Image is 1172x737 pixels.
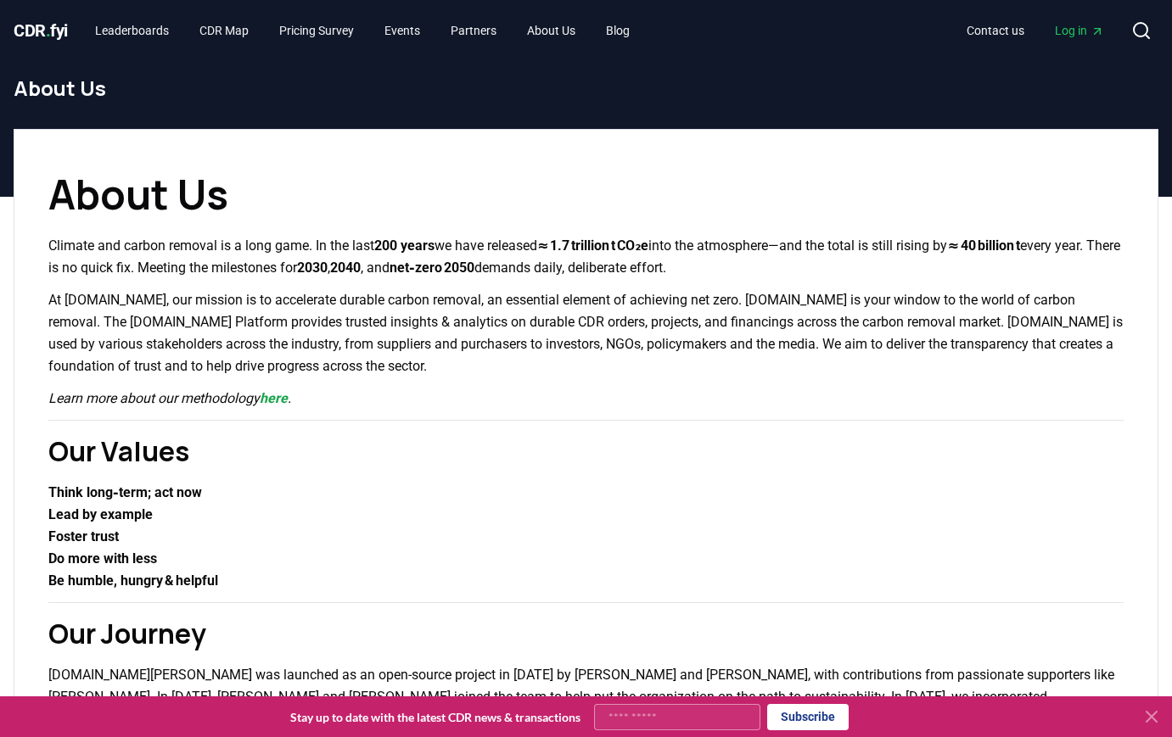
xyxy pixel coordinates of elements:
[1041,15,1118,46] a: Log in
[48,613,1124,654] h2: Our Journey
[48,235,1124,279] p: Climate and carbon removal is a long game. In the last we have released into the atmosphere—and t...
[266,15,367,46] a: Pricing Survey
[513,15,589,46] a: About Us
[81,15,182,46] a: Leaderboards
[186,15,262,46] a: CDR Map
[48,506,153,522] strong: Lead by example
[14,19,68,42] a: CDR.fyi
[330,260,361,276] strong: 2040
[46,20,51,41] span: .
[437,15,510,46] a: Partners
[48,431,1124,472] h2: Our Values
[592,15,643,46] a: Blog
[297,260,328,276] strong: 2030
[48,164,1124,225] h1: About Us
[48,550,157,567] strong: Do more with less
[953,15,1118,46] nav: Main
[390,260,474,276] strong: net‑zero 2050
[81,15,643,46] nav: Main
[14,20,68,41] span: CDR fyi
[260,390,288,406] a: here
[953,15,1038,46] a: Contact us
[371,15,434,46] a: Events
[14,75,1158,102] h1: About Us
[48,572,218,589] strong: Be humble, hungry & helpful
[48,390,291,406] em: Learn more about our methodology .
[947,237,1019,254] strong: ≈ 40 billion t
[48,484,202,500] strong: Think long‑term; act now
[374,237,435,254] strong: 200 years
[537,237,648,254] strong: ≈ 1.7 trillion t CO₂e
[1055,22,1104,39] span: Log in
[48,528,119,544] strong: Foster trust
[48,289,1124,377] p: At [DOMAIN_NAME], our mission is to accelerate durable carbon removal, an essential element of ac...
